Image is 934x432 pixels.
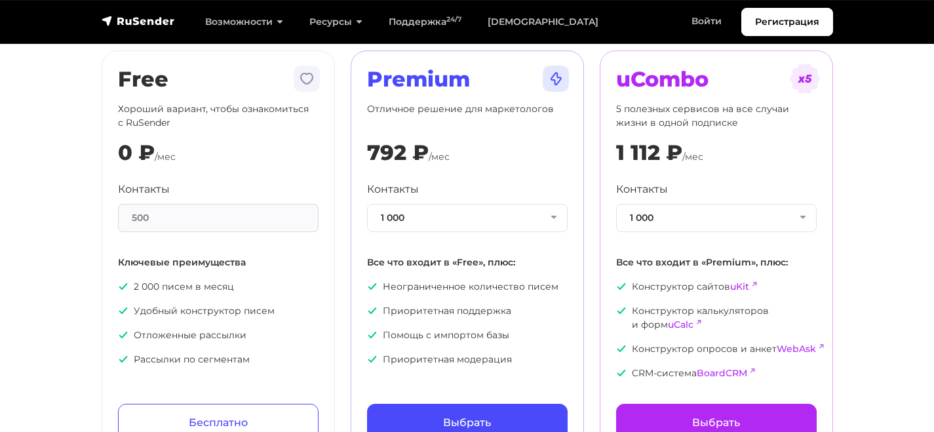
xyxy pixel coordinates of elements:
[616,342,817,356] p: Конструктор опросов и анкет
[367,140,429,165] div: 792 ₽
[376,9,475,35] a: Поддержка24/7
[678,8,735,35] a: Войти
[616,204,817,232] button: 1 000
[118,140,155,165] div: 0 ₽
[118,330,128,340] img: icon-ok.svg
[367,280,568,294] p: Неограниченное количество писем
[118,328,319,342] p: Отложенные рассылки
[291,63,322,94] img: tarif-free.svg
[616,102,817,130] p: 5 полезных сервисов на все случаи жизни в одной подписке
[118,256,319,269] p: Ключевые преимущества
[367,353,568,366] p: Приоритетная модерация
[616,67,817,92] h2: uCombo
[367,182,419,197] label: Контакты
[616,182,668,197] label: Контакты
[367,354,378,364] img: icon-ok.svg
[616,344,627,354] img: icon-ok.svg
[155,151,176,163] span: /мес
[118,305,128,316] img: icon-ok.svg
[697,367,747,379] a: BoardCRM
[616,280,817,294] p: Конструктор сайтов
[616,305,627,316] img: icon-ok.svg
[118,280,319,294] p: 2 000 писем в месяц
[446,15,461,24] sup: 24/7
[367,304,568,318] p: Приоритетная поддержка
[118,102,319,130] p: Хороший вариант, чтобы ознакомиться с RuSender
[296,9,376,35] a: Ресурсы
[429,151,450,163] span: /мес
[668,319,693,330] a: uCalc
[118,67,319,92] h2: Free
[367,204,568,232] button: 1 000
[475,9,612,35] a: [DEMOGRAPHIC_DATA]
[192,9,296,35] a: Возможности
[540,63,572,94] img: tarif-premium.svg
[367,102,568,130] p: Отличное решение для маркетологов
[118,354,128,364] img: icon-ok.svg
[367,67,568,92] h2: Premium
[616,304,817,332] p: Конструктор калькуляторов и форм
[789,63,821,94] img: tarif-ucombo.svg
[367,328,568,342] p: Помощь с импортом базы
[741,8,833,36] a: Регистрация
[367,330,378,340] img: icon-ok.svg
[616,368,627,378] img: icon-ok.svg
[777,343,816,355] a: WebAsk
[682,151,703,163] span: /мес
[367,281,378,292] img: icon-ok.svg
[616,366,817,380] p: CRM-система
[118,281,128,292] img: icon-ok.svg
[616,256,817,269] p: Все что входит в «Premium», плюс:
[367,305,378,316] img: icon-ok.svg
[118,304,319,318] p: Удобный конструктор писем
[616,140,682,165] div: 1 112 ₽
[367,256,568,269] p: Все что входит в «Free», плюс:
[730,281,749,292] a: uKit
[118,182,170,197] label: Контакты
[616,281,627,292] img: icon-ok.svg
[118,353,319,366] p: Рассылки по сегментам
[102,14,175,28] img: RuSender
